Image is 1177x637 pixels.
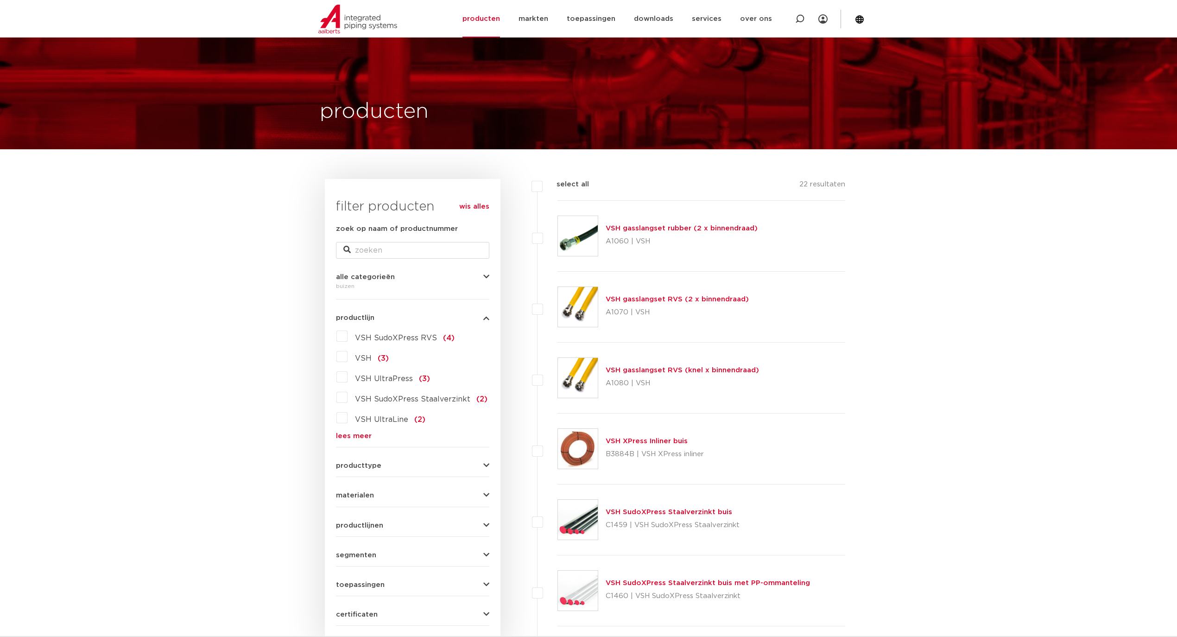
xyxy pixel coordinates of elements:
[336,462,489,469] button: producttype
[320,97,429,127] h1: producten
[355,334,437,342] span: VSH SudoXPress RVS
[336,552,376,559] span: segmenten
[336,274,489,280] button: alle categorieën
[336,581,489,588] button: toepassingen
[543,179,589,190] label: select all
[558,358,598,398] img: Thumbnail for VSH gasslangset RVS (knel x binnendraad)
[336,197,489,216] h3: filter producten
[419,375,430,382] span: (3)
[336,492,374,499] span: materialen
[336,223,458,235] label: zoek op naam of productnummer
[606,438,688,445] a: VSH XPress Inliner buis
[336,433,489,440] a: lees meer
[459,201,489,212] a: wis alles
[355,416,408,423] span: VSH UltraLine
[336,552,489,559] button: segmenten
[355,395,470,403] span: VSH SudoXPress Staalverzinkt
[606,580,810,586] a: VSH SudoXPress Staalverzinkt buis met PP-ommanteling
[606,589,810,604] p: C1460 | VSH SudoXPress Staalverzinkt
[606,234,758,249] p: A1060 | VSH
[606,447,704,462] p: B3884B | VSH XPress inliner
[443,334,455,342] span: (4)
[336,314,374,321] span: productlijn
[336,522,383,529] span: productlijnen
[558,216,598,256] img: Thumbnail for VSH gasslangset rubber (2 x binnendraad)
[558,571,598,611] img: Thumbnail for VSH SudoXPress Staalverzinkt buis met PP-ommanteling
[336,492,489,499] button: materialen
[414,416,425,423] span: (2)
[476,395,487,403] span: (2)
[355,355,372,362] span: VSH
[378,355,389,362] span: (3)
[606,225,758,232] a: VSH gasslangset rubber (2 x binnendraad)
[336,242,489,259] input: zoeken
[336,462,381,469] span: producttype
[355,375,413,382] span: VSH UltraPress
[606,376,759,391] p: A1080 | VSH
[336,522,489,529] button: productlijnen
[606,305,749,320] p: A1070 | VSH
[799,179,845,193] p: 22 resultaten
[606,509,732,516] a: VSH SudoXPress Staalverzinkt buis
[558,500,598,540] img: Thumbnail for VSH SudoXPress Staalverzinkt buis
[336,611,489,618] button: certificaten
[336,314,489,321] button: productlijn
[336,611,378,618] span: certificaten
[558,429,598,469] img: Thumbnail for VSH XPress Inliner buis
[606,518,740,533] p: C1459 | VSH SudoXPress Staalverzinkt
[336,581,385,588] span: toepassingen
[606,367,759,374] a: VSH gasslangset RVS (knel x binnendraad)
[558,287,598,327] img: Thumbnail for VSH gasslangset RVS (2 x binnendraad)
[336,280,489,292] div: buizen
[336,274,395,280] span: alle categorieën
[606,296,749,303] a: VSH gasslangset RVS (2 x binnendraad)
